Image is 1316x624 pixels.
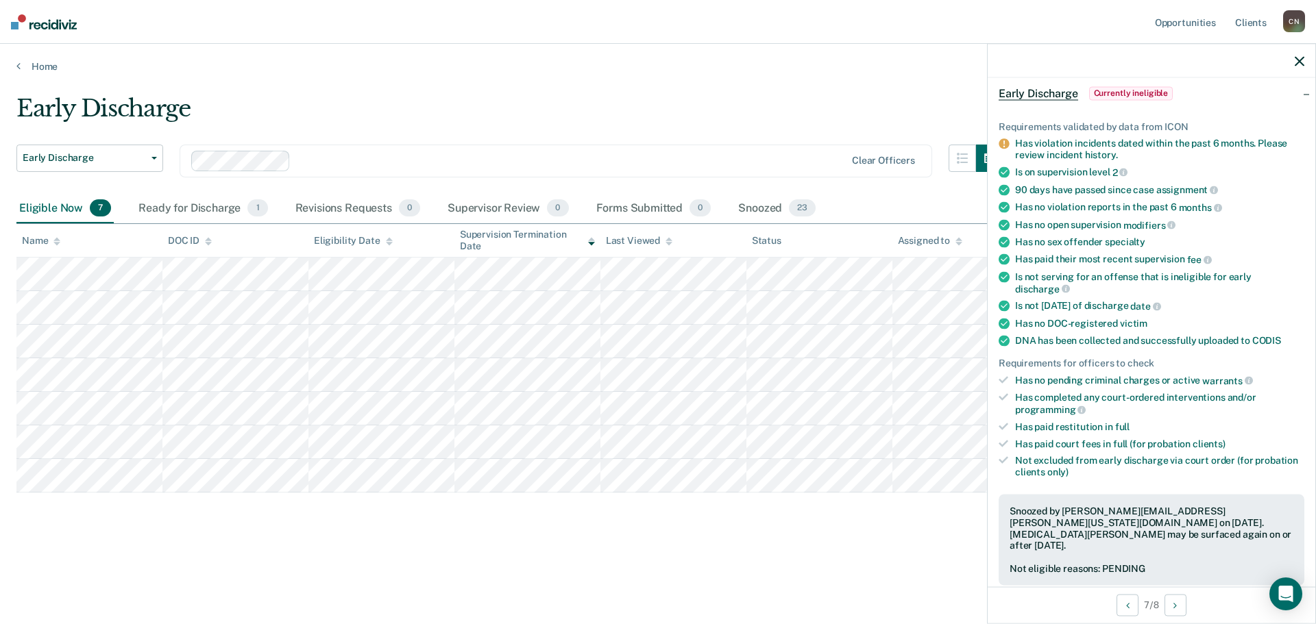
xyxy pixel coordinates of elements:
div: Clear officers [852,155,915,166]
span: victim [1120,318,1147,329]
div: Eligible Now [16,194,114,224]
button: Next Opportunity [1165,594,1186,616]
span: date [1130,301,1160,312]
span: full [1115,421,1130,432]
div: Ready for Discharge [136,194,270,224]
div: Not eligible reasons: PENDING [1010,562,1293,574]
span: Currently ineligible [1089,86,1173,100]
div: Has no open supervision [1015,219,1304,231]
div: Has paid court fees in full (for probation [1015,438,1304,449]
div: DNA has been collected and successfully uploaded to [1015,335,1304,347]
div: Has no pending criminal charges or active [1015,374,1304,386]
div: Requirements validated by data from ICON [999,121,1304,132]
span: Early Discharge [999,86,1078,100]
div: 7 / 8 [988,586,1315,623]
div: Has paid restitution in [1015,421,1304,432]
span: modifiers [1123,219,1176,230]
div: DOC ID [168,235,212,247]
span: Early Discharge [23,152,146,164]
span: fee [1187,254,1212,265]
span: CODIS [1252,335,1281,346]
span: 0 [690,199,711,217]
div: Name [22,235,60,247]
span: 7 [90,199,111,217]
div: Early DischargeCurrently ineligible [988,71,1315,115]
span: 0 [547,199,568,217]
div: Is not [DATE] of discharge [1015,300,1304,312]
div: Is not serving for an offense that is ineligible for early [1015,271,1304,295]
span: 2 [1112,166,1128,177]
div: [MEDICAL_DATA][PERSON_NAME] is now in the Snoozed tab for Early Discharge [34,582,426,594]
div: Has no sex offender [1015,236,1304,248]
div: Has violation incidents dated within the past 6 months. Please review incident history. [1015,138,1304,161]
div: Is on supervision level [1015,166,1304,179]
span: programming [1015,404,1086,415]
div: 90 days have passed since case [1015,184,1304,196]
span: 23 [789,199,816,217]
span: assignment [1156,184,1218,195]
div: Snoozed by [PERSON_NAME][EMAIL_ADDRESS][PERSON_NAME][US_STATE][DOMAIN_NAME] on [DATE]. [MEDICAL_D... [1010,506,1293,551]
div: Has completed any court-ordered interventions and/or [1015,392,1304,415]
div: Supervision Termination Date [460,229,595,252]
div: Has paid their most recent supervision [1015,253,1304,266]
span: discharge [1015,283,1070,294]
span: months [1179,202,1222,213]
div: Requirements for officers to check [999,358,1304,369]
span: warrants [1202,375,1253,386]
span: 0 [399,199,420,217]
div: Early Discharge [16,95,1003,134]
div: Open Intercom Messenger [1269,577,1302,610]
div: Forms Submitted [594,194,714,224]
a: Home [16,60,1300,73]
div: C N [1283,10,1305,32]
div: Has no DOC-registered [1015,318,1304,329]
img: Recidiviz [11,14,77,29]
div: Last Viewed [606,235,672,247]
button: Previous Opportunity [1117,594,1138,616]
div: Status [752,235,781,247]
div: Assigned to [898,235,962,247]
div: Has no violation reports in the past 6 [1015,201,1304,214]
div: Not excluded from early discharge via court order (for probation clients [1015,455,1304,478]
div: Revisions Requests [293,194,423,224]
span: 1 [247,199,267,217]
div: Snoozed [735,194,818,224]
span: only) [1047,466,1069,477]
span: clients) [1193,438,1226,449]
div: Supervisor Review [445,194,572,224]
span: specialty [1105,236,1145,247]
div: Eligibility Date [314,235,393,247]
